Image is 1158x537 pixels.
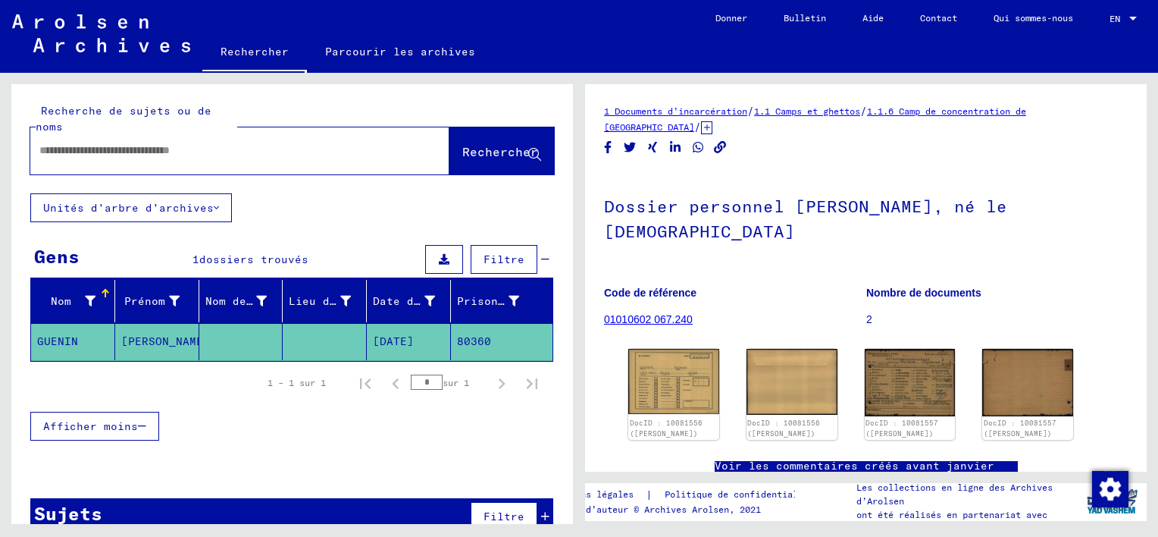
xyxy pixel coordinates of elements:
span: Rechercher [462,144,538,159]
mat-header-cell: Prisoner # [451,280,552,322]
img: 001.jpg [865,349,956,416]
font: Prisonnier # [457,294,539,308]
div: Modifier le consentement [1091,470,1128,507]
button: Partager sur Twitter [622,138,638,157]
button: Partager sur WhatsApp [690,138,706,157]
button: Copier le lien [712,138,728,157]
button: Partager sur LinkedIn [668,138,684,157]
p: Droits d’auteur © Archives Arolsen, 2021 [549,503,832,517]
button: Page précédente [380,368,411,398]
a: DocID : 10081557 ([PERSON_NAME]) [984,419,1056,438]
div: Prénom [121,289,199,313]
button: Rechercher [449,127,554,174]
mat-header-cell: Last Name [31,280,115,322]
button: Filtre [471,502,537,531]
div: Prisonnier # [457,289,538,313]
font: Lieu de naissance [289,294,405,308]
mat-cell: GUENIN [31,323,115,360]
span: 1 [192,253,199,266]
div: Sujets [34,500,102,527]
span: EN [1109,14,1126,24]
div: Nom de jeune fille [205,289,286,313]
img: 002.jpg [746,349,837,415]
div: Date de naissance [373,289,454,313]
button: Partager sur Facebook [600,138,616,157]
mat-label: Recherche de sujets ou de noms [36,104,211,133]
span: / [860,104,867,118]
a: DocID : 10081556 ([PERSON_NAME]) [747,419,820,438]
a: 1.1 Camps et ghettos [754,105,860,117]
img: 001.jpg [628,349,719,413]
h1: Dossier personnel [PERSON_NAME], né le [DEMOGRAPHIC_DATA] [604,171,1128,263]
a: DocID : 10081556 ([PERSON_NAME]) [630,419,703,438]
button: Afficher moins [30,412,159,441]
mat-header-cell: Maiden Name [199,280,283,322]
mat-cell: 80360 [451,323,552,360]
a: 1 Documents d’incarcération [604,105,747,117]
b: Nombre de documents [866,287,981,299]
img: yv_logo.png [1084,482,1141,520]
img: Change consent [1092,471,1128,507]
a: DocID : 10081557 ([PERSON_NAME]) [865,419,938,438]
font: | [646,487,653,503]
button: Première page [350,368,380,398]
font: Nom de jeune fille [205,294,327,308]
p: ont été réalisés en partenariat avec [856,508,1076,522]
font: Date de naissance [373,294,489,308]
a: Politique de confidentialité [653,487,832,503]
img: Arolsen_neg.svg [12,14,190,52]
button: Partager sur Xing [645,138,661,157]
img: 002.jpg [982,349,1073,416]
font: Prénom [124,294,165,308]
span: Afficher moins [43,419,138,433]
a: Voir les commentaires créés avant janvier 2022 [715,458,1018,490]
span: Filtre [484,253,524,266]
a: Mentions légales [549,487,646,503]
p: 2 [866,312,1128,328]
mat-header-cell: Date of Birth [367,280,451,322]
div: Lieu de naissance [289,289,370,313]
span: / [694,120,701,133]
b: Code de référence [604,287,696,299]
font: sur 1 [443,377,469,388]
mat-header-cell: Place of Birth [283,280,367,322]
div: Nom [37,289,114,313]
button: Unités d’arbre d’archives [30,193,232,222]
mat-header-cell: First Name [115,280,199,322]
button: Filtre [471,245,537,274]
button: Dernière page [517,368,547,398]
span: Filtre [484,510,524,523]
p: Les collections en ligne des Archives d’Arolsen [856,481,1076,508]
font: Nom [51,294,71,308]
a: 01010602 067.240 [604,313,693,325]
mat-cell: [PERSON_NAME] [115,323,199,360]
span: dossiers trouvés [199,253,308,266]
a: Rechercher [202,33,307,73]
a: Parcourir les archives [307,33,493,70]
mat-cell: [DATE] [367,323,451,360]
button: Page suivante [487,368,517,398]
font: Unités d’arbre d’archives [43,201,214,215]
div: Gens [34,243,80,270]
span: / [747,104,754,118]
div: 1 – 1 sur 1 [268,376,326,390]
